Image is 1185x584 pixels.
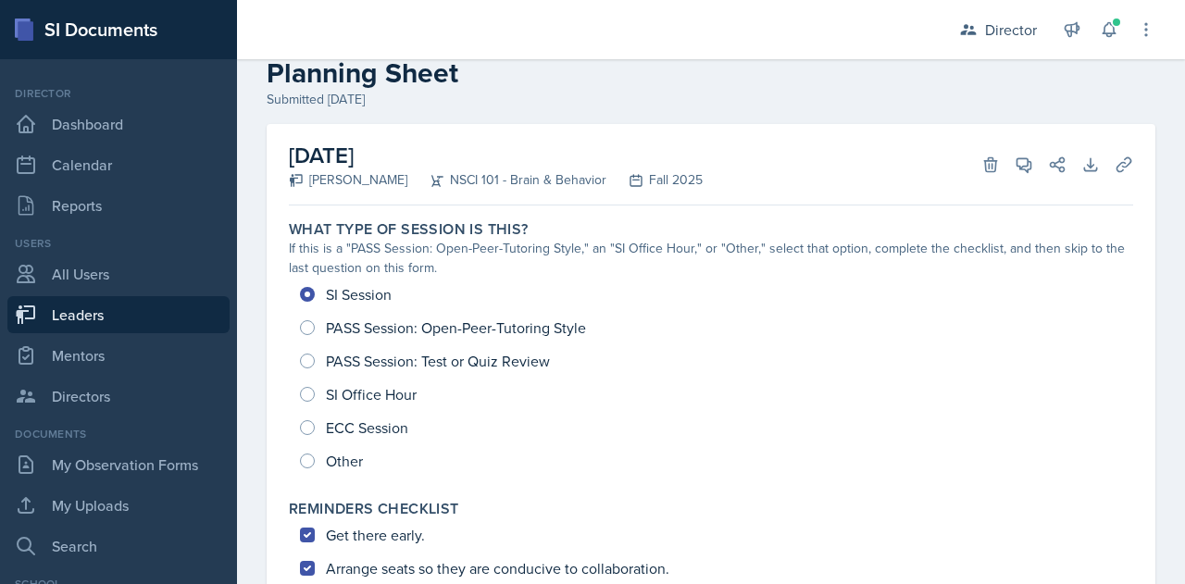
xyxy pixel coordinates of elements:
[7,487,230,524] a: My Uploads
[7,296,230,333] a: Leaders
[7,528,230,565] a: Search
[7,187,230,224] a: Reports
[289,220,529,239] label: What type of session is this?
[289,239,1133,278] div: If this is a "PASS Session: Open-Peer-Tutoring Style," an "SI Office Hour," or "Other," select th...
[7,235,230,252] div: Users
[7,146,230,183] a: Calendar
[289,170,407,190] div: [PERSON_NAME]
[7,337,230,374] a: Mentors
[267,56,1155,90] h2: Planning Sheet
[7,106,230,143] a: Dashboard
[289,139,703,172] h2: [DATE]
[7,378,230,415] a: Directors
[985,19,1037,41] div: Director
[7,255,230,292] a: All Users
[7,85,230,102] div: Director
[7,446,230,483] a: My Observation Forms
[606,170,703,190] div: Fall 2025
[7,426,230,442] div: Documents
[289,500,459,518] label: Reminders Checklist
[267,90,1155,109] div: Submitted [DATE]
[407,170,606,190] div: NSCI 101 - Brain & Behavior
